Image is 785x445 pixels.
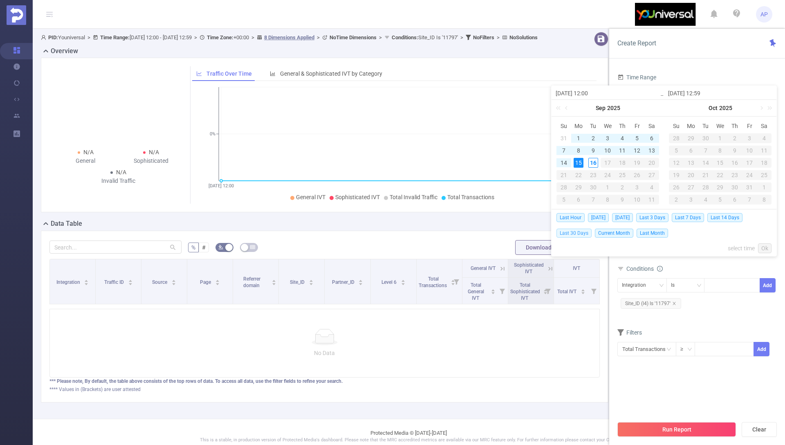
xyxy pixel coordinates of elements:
td: October 3, 2025 [630,181,644,193]
td: October 21, 2025 [698,169,713,181]
div: 18 [757,158,772,168]
td: November 1, 2025 [757,181,772,193]
div: 6 [647,133,657,143]
div: 4 [644,182,659,192]
td: September 25, 2025 [615,169,630,181]
th: Fri [742,120,757,132]
td: November 2, 2025 [669,193,684,206]
div: 21 [556,170,571,180]
td: September 7, 2025 [556,144,571,157]
div: 15 [574,158,583,168]
td: October 2, 2025 [727,132,742,144]
div: Sort [401,279,406,283]
i: icon: down [697,283,702,289]
i: icon: bar-chart [270,71,276,76]
span: Current Month [595,229,633,238]
td: October 26, 2025 [669,181,684,193]
div: 30 [727,182,742,192]
div: 7 [559,146,569,155]
div: 10 [742,146,757,155]
input: Search... [49,240,182,254]
b: Time Range: [100,34,130,40]
td: October 28, 2025 [698,181,713,193]
span: N/A [116,169,126,175]
td: October 25, 2025 [757,169,772,181]
div: 24 [601,170,615,180]
div: 19 [669,170,684,180]
span: General & Sophisticated IVT by Category [280,70,382,77]
div: 7 [586,195,601,205]
div: 22 [713,170,728,180]
td: October 16, 2025 [727,157,742,169]
span: Last Hour [556,213,585,222]
span: Su [669,122,684,130]
div: 29 [571,182,586,192]
div: 8 [757,195,772,205]
div: 16 [588,158,598,168]
a: select time [728,240,755,256]
span: N/A [149,149,159,155]
div: Is [671,279,680,292]
td: September 26, 2025 [630,169,644,181]
div: 9 [727,146,742,155]
span: > [377,34,384,40]
span: Sophisticated IVT [335,194,380,200]
div: 23 [727,170,742,180]
div: 5 [632,133,642,143]
span: Conditions [626,265,663,272]
td: November 3, 2025 [684,193,698,206]
a: 2025 [718,100,733,116]
b: PID: [48,34,58,40]
div: 4 [698,195,713,205]
td: September 22, 2025 [571,169,586,181]
div: 25 [757,170,772,180]
div: 11 [617,146,627,155]
div: 29 [713,182,728,192]
a: 2025 [606,100,621,116]
input: Start date [556,88,660,98]
span: Site_ID Is '11797' [392,34,458,40]
div: 26 [630,170,644,180]
i: icon: caret-up [359,279,363,281]
i: icon: caret-up [309,279,313,281]
td: September 30, 2025 [698,132,713,144]
div: 9 [588,146,598,155]
a: Last year (Control + left) [554,100,565,116]
span: Last Month [637,229,668,238]
div: 3 [742,133,757,143]
td: October 24, 2025 [742,169,757,181]
div: 30 [698,133,713,143]
td: August 31, 2025 [556,132,571,144]
td: September 19, 2025 [630,157,644,169]
td: October 2, 2025 [615,181,630,193]
td: October 1, 2025 [713,132,728,144]
div: Sort [171,279,176,283]
th: Mon [571,120,586,132]
td: September 23, 2025 [586,169,601,181]
td: September 13, 2025 [644,144,659,157]
div: 6 [727,195,742,205]
span: # [202,244,206,251]
span: Traffic Over Time [206,70,252,77]
th: Thu [727,120,742,132]
td: September 17, 2025 [601,157,615,169]
td: October 29, 2025 [713,181,728,193]
a: Sep [595,100,606,116]
div: Invalid Traffic [85,177,151,185]
button: Clear [742,422,777,437]
div: 14 [559,158,569,168]
i: icon: caret-up [401,279,405,281]
div: ≥ [680,342,689,356]
span: Referrer domain [243,276,261,288]
td: October 13, 2025 [684,157,698,169]
div: 13 [647,146,657,155]
th: Tue [586,120,601,132]
div: 2 [669,195,684,205]
i: Filter menu [542,278,554,304]
span: Th [615,122,630,130]
i: Filter menu [588,278,599,304]
div: 28 [556,182,571,192]
td: October 7, 2025 [698,144,713,157]
td: September 5, 2025 [630,132,644,144]
tspan: 0% [210,132,215,137]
